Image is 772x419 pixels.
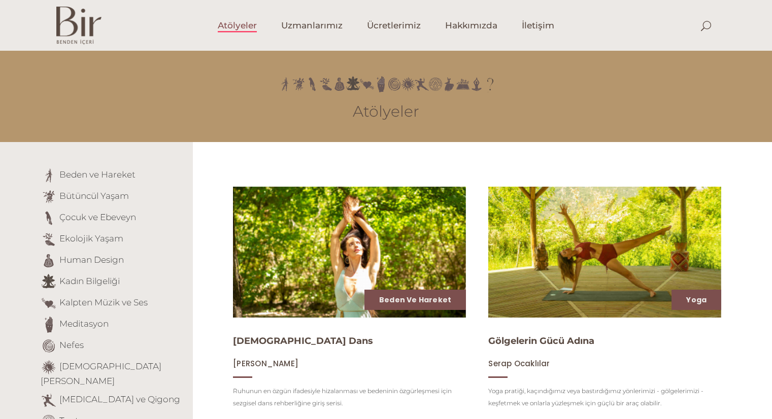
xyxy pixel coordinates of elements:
[281,20,343,31] span: Uzmanlarımız
[59,297,148,307] a: Kalpten Müzik ve Ses
[59,276,120,286] a: Kadın Bilgeliği
[445,20,497,31] span: Hakkımızda
[233,335,373,346] a: [DEMOGRAPHIC_DATA] Dans
[59,319,109,329] a: Meditasyon
[488,385,721,409] p: Yoga pratiği, kaçındığımız veya bastırdığımız yönlerimizi - gölgelerimizi - keşfetmek ve onlarla ...
[379,295,451,305] a: Beden ve Hareket
[59,169,136,180] a: Beden ve Hareket
[488,359,550,368] a: Serap Ocaklılar
[59,340,84,350] a: Nefes
[367,20,421,31] span: Ücretlerimiz
[522,20,554,31] span: İletişim
[233,385,466,409] p: Ruhunun en özgün ifadesiyle hizalanması ve bedeninin özgürleşmesi için sezgisel dans rehberliğine...
[218,20,257,31] span: Atölyeler
[59,212,136,222] a: Çocuk ve Ebeveyn
[59,394,180,404] a: [MEDICAL_DATA] ve Qigong
[488,335,594,346] a: Gölgelerin Gücü Adına
[686,295,707,305] a: Yoga
[59,191,129,201] a: Bütüncül Yaşam
[233,359,298,368] a: [PERSON_NAME]
[59,233,123,243] a: Ekolojik Yaşam
[488,358,550,369] span: Serap Ocaklılar
[59,255,124,265] a: Human Design
[233,358,298,369] span: [PERSON_NAME]
[41,361,161,386] a: [DEMOGRAPHIC_DATA][PERSON_NAME]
